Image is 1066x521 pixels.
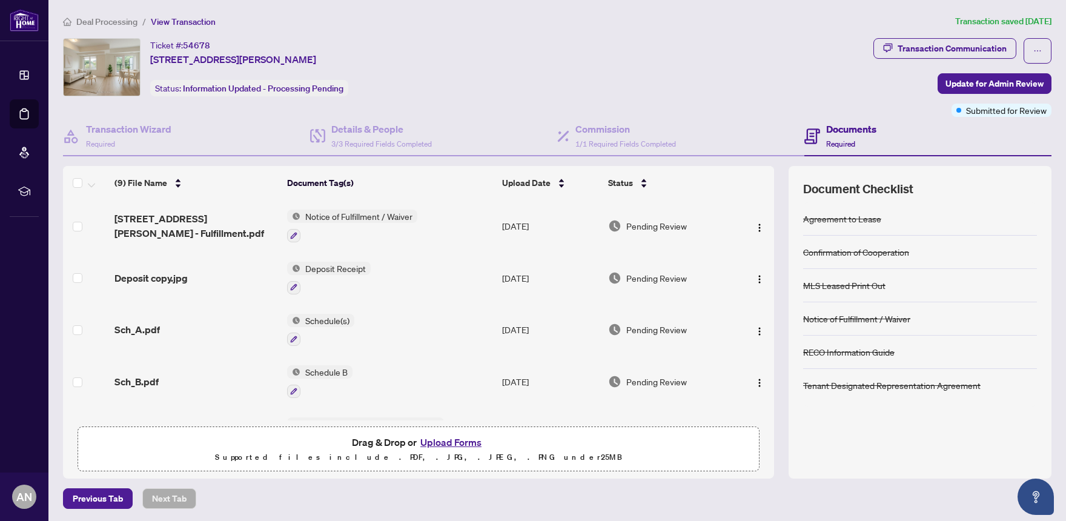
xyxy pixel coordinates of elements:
[898,39,1007,58] div: Transaction Communication
[497,304,604,356] td: [DATE]
[86,122,171,136] h4: Transaction Wizard
[300,262,371,275] span: Deposit Receipt
[64,39,140,96] img: IMG-N12305944_1.jpg
[626,219,687,233] span: Pending Review
[63,18,71,26] span: home
[287,262,300,275] img: Status Icon
[608,323,621,336] img: Document Status
[10,9,39,32] img: logo
[497,356,604,408] td: [DATE]
[945,74,1044,93] span: Update for Admin Review
[287,417,444,450] button: Status IconTenant Designated Representation Agreement
[750,372,769,391] button: Logo
[750,216,769,236] button: Logo
[826,122,876,136] h4: Documents
[955,15,1051,28] article: Transaction saved [DATE]
[287,365,300,379] img: Status Icon
[331,122,432,136] h4: Details & People
[1018,479,1054,515] button: Open asap
[85,450,752,465] p: Supported files include .PDF, .JPG, .JPEG, .PNG under 25 MB
[803,312,910,325] div: Notice of Fulfillment / Waiver
[966,104,1047,117] span: Submitted for Review
[110,166,282,200] th: (9) File Name
[575,122,676,136] h4: Commission
[497,252,604,304] td: [DATE]
[755,378,764,388] img: Logo
[497,200,604,252] td: [DATE]
[603,166,737,200] th: Status
[287,314,354,347] button: Status IconSchedule(s)
[142,15,146,28] li: /
[300,314,354,327] span: Schedule(s)
[114,419,277,448] span: Buyer_Designated_Representation_Agreement.pdf
[183,83,343,94] span: Information Updated - Processing Pending
[150,38,210,52] div: Ticket #:
[78,427,759,472] span: Drag & Drop orUpload FormsSupported files include .PDF, .JPG, .JPEG, .PNG under25MB
[114,374,159,389] span: Sch_B.pdf
[287,365,353,398] button: Status IconSchedule B
[76,16,137,27] span: Deal Processing
[826,139,855,148] span: Required
[300,417,444,431] span: Tenant Designated Representation Agreement
[183,40,210,51] span: 54678
[1033,47,1042,55] span: ellipsis
[287,262,371,294] button: Status IconDeposit Receipt
[114,271,188,285] span: Deposit copy.jpg
[287,210,417,242] button: Status IconNotice of Fulfillment / Waiver
[114,176,167,190] span: (9) File Name
[755,223,764,233] img: Logo
[287,210,300,223] img: Status Icon
[626,323,687,336] span: Pending Review
[626,375,687,388] span: Pending Review
[16,488,32,505] span: AN
[755,274,764,284] img: Logo
[803,245,909,259] div: Confirmation of Cooperation
[151,16,216,27] span: View Transaction
[282,166,497,200] th: Document Tag(s)
[300,365,353,379] span: Schedule B
[608,176,633,190] span: Status
[626,271,687,285] span: Pending Review
[750,320,769,339] button: Logo
[873,38,1016,59] button: Transaction Communication
[142,488,196,509] button: Next Tab
[803,181,913,197] span: Document Checklist
[575,139,676,148] span: 1/1 Required Fields Completed
[63,488,133,509] button: Previous Tab
[150,52,316,67] span: [STREET_ADDRESS][PERSON_NAME]
[287,314,300,327] img: Status Icon
[608,219,621,233] img: Document Status
[150,80,348,96] div: Status:
[114,211,277,241] span: [STREET_ADDRESS][PERSON_NAME] - Fulfillment.pdf
[803,345,895,359] div: RECO Information Guide
[287,417,300,431] img: Status Icon
[938,73,1051,94] button: Update for Admin Review
[803,279,886,292] div: MLS Leased Print Out
[331,139,432,148] span: 3/3 Required Fields Completed
[755,327,764,336] img: Logo
[86,139,115,148] span: Required
[417,434,485,450] button: Upload Forms
[114,322,160,337] span: Sch_A.pdf
[750,268,769,288] button: Logo
[502,176,551,190] span: Upload Date
[608,375,621,388] img: Document Status
[300,210,417,223] span: Notice of Fulfillment / Waiver
[352,434,485,450] span: Drag & Drop or
[497,166,604,200] th: Upload Date
[803,379,981,392] div: Tenant Designated Representation Agreement
[497,408,604,460] td: [DATE]
[608,271,621,285] img: Document Status
[803,212,881,225] div: Agreement to Lease
[73,489,123,508] span: Previous Tab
